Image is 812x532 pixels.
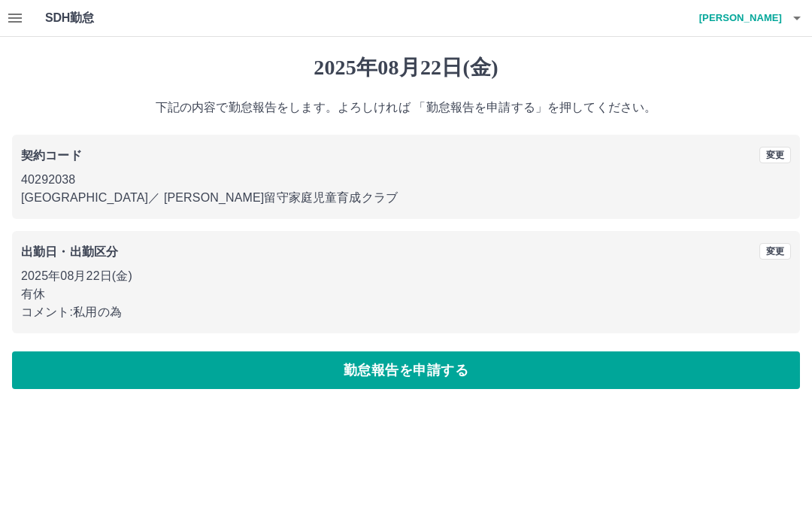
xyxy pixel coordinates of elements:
p: [GEOGRAPHIC_DATA] ／ [PERSON_NAME]留守家庭児童育成クラブ [21,189,791,207]
b: 出勤日・出勤区分 [21,245,118,258]
p: 40292038 [21,171,791,189]
h1: 2025年08月22日(金) [12,55,800,81]
button: 勤怠報告を申請する [12,351,800,389]
button: 変更 [759,243,791,260]
p: 有休 [21,285,791,303]
b: 契約コード [21,149,82,162]
p: コメント: 私用の為 [21,303,791,321]
p: 2025年08月22日(金) [21,267,791,285]
p: 下記の内容で勤怠報告をします。よろしければ 「勤怠報告を申請する」を押してください。 [12,99,800,117]
button: 変更 [759,147,791,163]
